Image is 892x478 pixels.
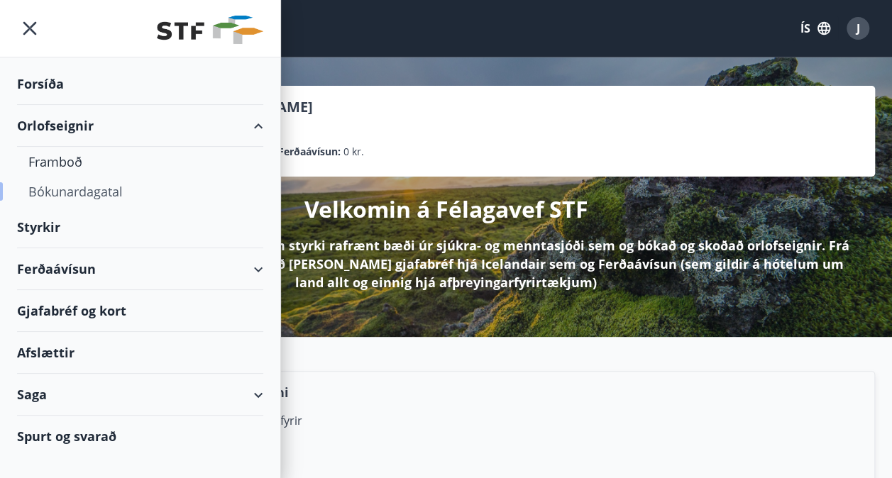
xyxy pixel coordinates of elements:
[17,290,263,332] div: Gjafabréf og kort
[17,332,263,374] div: Afslættir
[793,16,838,41] button: ÍS
[17,248,263,290] div: Ferðaávísun
[343,144,364,160] span: 0 kr.
[157,16,263,44] img: union_logo
[304,194,588,225] p: Velkomin á Félagavef STF
[17,374,263,416] div: Saga
[40,236,852,291] p: Hér á Félagavefnum getur þú sótt um styrki rafrænt bæði úr sjúkra- og menntasjóði sem og bókað og...
[841,11,875,45] button: J
[28,177,252,206] div: Bókunardagatal
[17,16,43,41] button: menu
[28,147,252,177] div: Framboð
[17,416,263,457] div: Spurt og svarað
[17,63,263,105] div: Forsíða
[17,206,263,248] div: Styrkir
[278,144,341,160] p: Ferðaávísun :
[857,21,860,36] span: J
[17,105,263,147] div: Orlofseignir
